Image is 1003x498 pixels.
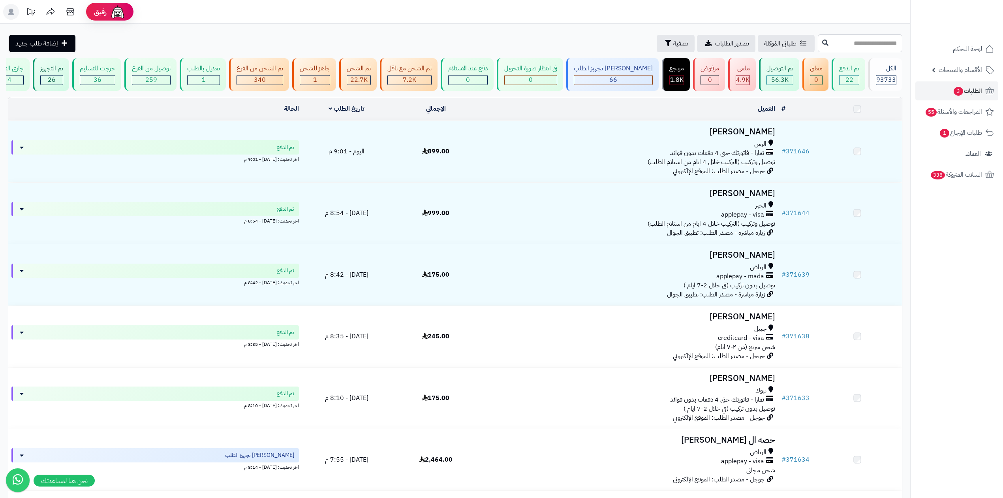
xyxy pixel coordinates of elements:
[225,451,294,459] span: [PERSON_NAME] تجهيز الطلب
[701,64,719,73] div: مرفوض
[940,129,949,138] span: 1
[21,4,41,22] a: تحديثات المنصة
[448,64,488,73] div: دفع عند الاستلام
[781,147,786,156] span: #
[781,270,810,279] a: #371639
[422,147,449,156] span: 899.00
[701,75,719,85] div: 0
[801,58,830,91] a: معلق 0
[277,267,294,275] span: تم الدفع
[781,208,786,218] span: #
[746,466,775,475] span: شحن مجاني
[426,104,446,113] a: الإجمالي
[237,75,283,85] div: 340
[660,58,691,91] a: مرتجع 1.8K
[750,263,766,272] span: الرياض
[325,332,368,341] span: [DATE] - 8:35 م
[781,208,810,218] a: #371644
[422,332,449,341] span: 245.00
[767,75,793,85] div: 56325
[277,143,294,151] span: تم الدفع
[839,64,859,73] div: تم الدفع
[667,228,765,238] span: زيارة مباشرة - مصدر الطلب: تطبيق الجوال
[915,144,998,163] a: العملاء
[754,324,766,334] span: جبيل
[697,35,755,52] a: تصدير الطلبات
[291,58,338,91] a: جاهز للشحن 1
[915,165,998,184] a: السلات المتروكة338
[736,75,749,85] div: 4946
[754,140,766,149] span: الرس
[670,395,764,404] span: تمارا - فاتورتك حتى 4 دفعات بدون فوائد
[484,374,775,383] h3: [PERSON_NAME]
[840,75,859,85] div: 22
[708,75,712,85] span: 0
[673,39,688,48] span: تصفية
[876,64,896,73] div: الكل
[504,64,557,73] div: في انتظار صورة التحويل
[750,448,766,457] span: الرياض
[673,413,765,423] span: جوجل - مصدر الطلب: الموقع الإلكتروني
[915,123,998,142] a: طلبات الإرجاع1
[350,75,368,85] span: 22.7K
[915,102,998,121] a: المراجعات والأسئلة55
[132,75,170,85] div: 259
[202,75,206,85] span: 1
[953,85,982,96] span: الطلبات
[11,278,299,286] div: اخر تحديث: [DATE] - 8:42 م
[939,64,982,75] span: الأقسام والمنتجات
[965,148,981,159] span: العملاء
[484,436,775,445] h3: حصه ال [PERSON_NAME]
[667,290,765,299] span: زيارة مباشرة - مصدر الطلب: تطبيق الجوال
[11,401,299,409] div: اخر تحديث: [DATE] - 8:10 م
[721,457,764,466] span: applepay - visa
[670,149,764,158] span: تمارا - فاتورتك حتى 4 دفعات بدون فوائد
[277,205,294,213] span: تم الدفع
[736,64,750,73] div: ملغي
[388,75,431,85] div: 7223
[325,270,368,279] span: [DATE] - 8:42 م
[758,35,815,52] a: طلباتي المُوكلة
[80,75,115,85] div: 36
[227,58,291,91] a: تم الشحن من الفرع 340
[313,75,317,85] span: 1
[766,64,793,73] div: تم التوصيل
[867,58,904,91] a: الكل93733
[300,75,330,85] div: 1
[755,201,766,210] span: الخبر
[781,455,786,464] span: #
[254,75,266,85] span: 340
[237,64,283,73] div: تم الشحن من الفرع
[439,58,495,91] a: دفع عند الاستلام 0
[419,455,453,464] span: 2,464.00
[15,39,58,48] span: إضافة طلب جديد
[781,147,810,156] a: #371646
[830,58,867,91] a: تم الدفع 22
[325,208,368,218] span: [DATE] - 8:54 م
[915,81,998,100] a: الطلبات3
[11,155,299,163] div: اخر تحديث: [DATE] - 9:01 م
[484,251,775,260] h3: [PERSON_NAME]
[387,64,432,73] div: تم الشحن مع ناقل
[954,87,963,96] span: 3
[781,332,810,341] a: #371638
[727,58,757,91] a: ملغي 4.9K
[718,334,764,343] span: creditcard - visa
[145,75,157,85] span: 259
[810,75,822,85] div: 0
[123,58,178,91] a: توصيل من الفرع 259
[484,127,775,136] h3: [PERSON_NAME]
[758,104,775,113] a: العميل
[716,272,764,281] span: applepay - mada
[378,58,439,91] a: تم الشحن مع ناقل 7.2K
[953,43,982,55] span: لوحة التحكم
[764,39,796,48] span: طلباتي المُوكلة
[609,75,617,85] span: 66
[347,75,370,85] div: 22687
[810,64,823,73] div: معلق
[132,64,171,73] div: توصيل من الفرع
[814,75,818,85] span: 0
[110,4,126,20] img: ai-face.png
[574,64,653,73] div: [PERSON_NAME] تجهيز الطلب
[669,64,684,73] div: مرتجع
